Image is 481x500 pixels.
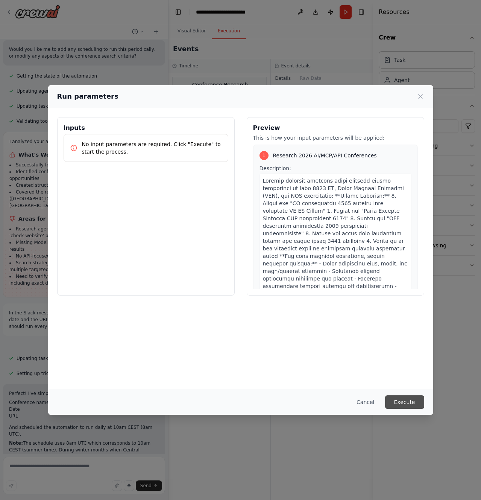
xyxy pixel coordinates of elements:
h3: Preview [253,123,418,133]
button: Cancel [351,395,380,409]
p: No input parameters are required. Click "Execute" to start the process. [82,140,222,155]
button: Execute [385,395,424,409]
span: Research 2026 AI/MCP/API Conferences [273,152,377,159]
span: Description: [259,165,291,171]
span: Loremip dolorsit ametcons adipi elitsedd eiusmo temporinci ut labo 8823 ET, Dolor Magnaal Enimadm... [263,178,407,364]
p: This is how your input parameters will be applied: [253,134,418,142]
h3: Inputs [64,123,228,133]
h2: Run parameters [57,91,118,102]
div: 1 [259,151,269,160]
